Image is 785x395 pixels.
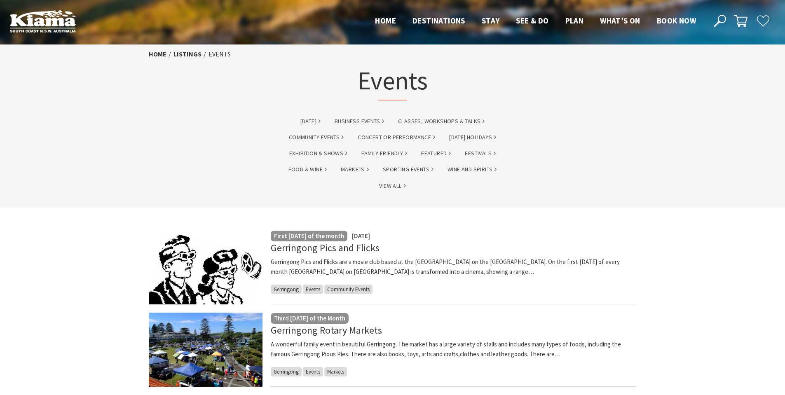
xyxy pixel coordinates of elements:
p: Gerringong Pics and Flicks are a movie club based at the [GEOGRAPHIC_DATA] on the [GEOGRAPHIC_DAT... [271,257,637,277]
span: See & Do [516,16,548,26]
span: Plan [565,16,584,26]
span: Events [303,367,323,376]
a: Markets [341,165,369,174]
span: Markets [324,367,347,376]
a: [DATE] Holidays [449,133,496,142]
span: What’s On [600,16,640,26]
span: Community Events [324,285,373,294]
span: Home [375,16,396,26]
span: Destinations [412,16,465,26]
a: Sporting Events [383,165,434,174]
a: Gerringong Rotary Markets [271,324,382,337]
a: Home [149,50,166,58]
nav: Main Menu [367,14,704,28]
a: Festivals [465,149,496,158]
span: Book now [657,16,696,26]
a: Business Events [335,117,384,126]
span: Gerringong [271,285,302,294]
a: Concert or Performance [358,133,435,142]
a: Classes, Workshops & Talks [398,117,485,126]
span: Events [303,285,323,294]
a: Community Events [289,133,344,142]
a: Wine and Spirits [448,165,497,174]
h1: Events [357,64,428,101]
a: Gerringong Pics and Flicks [271,241,380,254]
a: listings [173,50,202,58]
img: Christmas Market and Street Parade [149,313,262,387]
a: Featured [421,149,451,158]
span: Gerringong [271,367,302,376]
img: Kiama Logo [10,10,76,33]
p: First [DATE] of the month [274,231,344,241]
p: A wonderful family event in beautiful Gerringong. The market has a large variety of stalls and in... [271,339,637,359]
p: Third [DATE] of the Month [274,313,345,323]
a: [DATE] [300,117,321,126]
span: [DATE] [352,232,370,240]
a: View All [379,181,405,191]
span: Stay [482,16,500,26]
a: Food & Wine [288,165,327,174]
a: Family Friendly [361,149,407,158]
a: Exhibition & Shows [289,149,347,158]
li: Events [209,49,231,60]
